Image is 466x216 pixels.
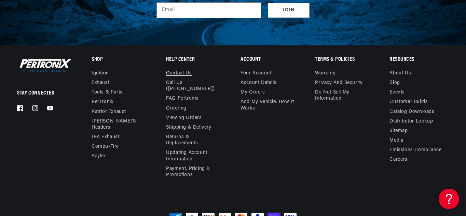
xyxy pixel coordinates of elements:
a: Distributor Lookup [389,117,433,126]
a: Customer Builds [389,97,428,107]
a: Contact us [166,70,192,78]
a: Emissions compliance [389,145,441,155]
a: Add My Vehicle: How It Works [241,97,300,113]
a: Spyke [92,152,105,161]
a: Account details [241,78,276,88]
a: Careers [389,155,407,164]
a: JBA Exhaust [92,132,120,142]
a: Call Us ([PHONE_NUMBER]) [166,78,220,94]
a: Viewing Orders [166,113,202,123]
a: Ordering [166,104,187,113]
a: Returns & Replacements [166,132,220,148]
button: Subscribe [268,3,310,18]
a: My orders [241,88,265,97]
a: PerTronix [92,97,113,107]
a: [PERSON_NAME]'s Headers [92,117,146,132]
a: Sitemap [389,126,408,136]
a: Events [389,88,405,97]
p: Stay Connected [17,90,69,97]
a: Compu-Fire [92,142,119,152]
img: Pertronix [17,57,72,74]
a: Exhaust [92,78,109,88]
a: Payment, Pricing & Promotions [166,164,225,180]
a: Do not sell my information [315,88,374,103]
a: Your account [241,70,271,78]
a: About Us [389,70,411,78]
a: Privacy and Security [315,78,362,88]
a: Ignition [92,70,109,78]
a: Blog [389,78,400,88]
a: Shipping & Delivery [166,123,211,132]
a: Updating Account Information [166,148,220,164]
input: Email [157,3,261,18]
a: Patriot Exhaust [92,107,126,117]
a: Tools & Parts [92,88,123,97]
a: Media [389,136,403,145]
a: FAQ Pertronix [166,94,198,103]
a: Catalog Downloads [389,107,434,117]
a: Warranty [315,70,335,78]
